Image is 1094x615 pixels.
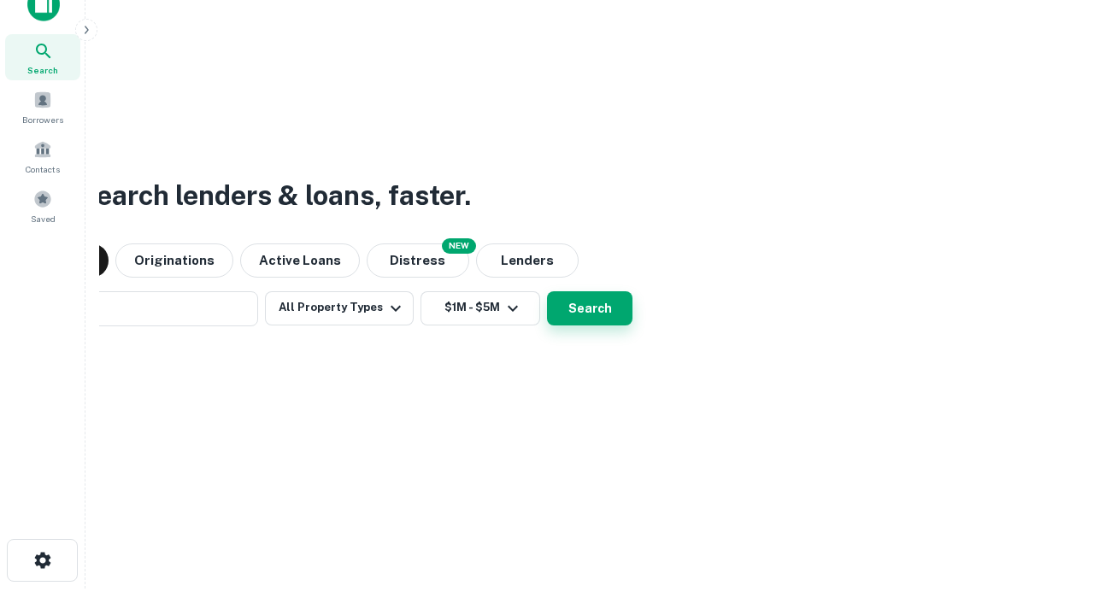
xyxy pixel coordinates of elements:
[442,238,476,254] div: NEW
[547,291,632,325] button: Search
[78,175,471,216] h3: Search lenders & loans, faster.
[1009,478,1094,560] iframe: Chat Widget
[367,243,469,278] button: Search distressed loans with lien and other non-mortgage details.
[240,243,360,278] button: Active Loans
[27,63,58,77] span: Search
[26,162,60,176] span: Contacts
[421,291,540,325] button: $1M - $5M
[265,291,414,325] button: All Property Types
[22,113,63,126] span: Borrowers
[31,212,56,225] span: Saved
[115,243,233,278] button: Originations
[476,243,579,278] button: Lenders
[5,133,80,179] a: Contacts
[5,34,80,80] a: Search
[5,183,80,229] a: Saved
[5,84,80,130] a: Borrowers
